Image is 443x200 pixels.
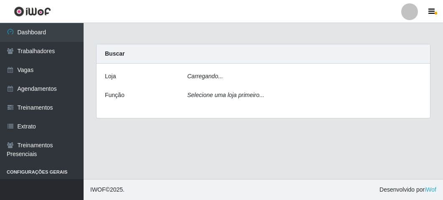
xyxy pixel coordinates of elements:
span: © 2025 . [90,185,125,194]
span: Desenvolvido por [379,185,436,194]
span: IWOF [90,186,106,193]
label: Loja [105,72,116,81]
a: iWof [425,186,436,193]
img: CoreUI Logo [14,6,51,17]
i: Carregando... [187,73,223,79]
strong: Buscar [105,50,125,57]
i: Selecione uma loja primeiro... [187,92,264,98]
label: Função [105,91,125,100]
